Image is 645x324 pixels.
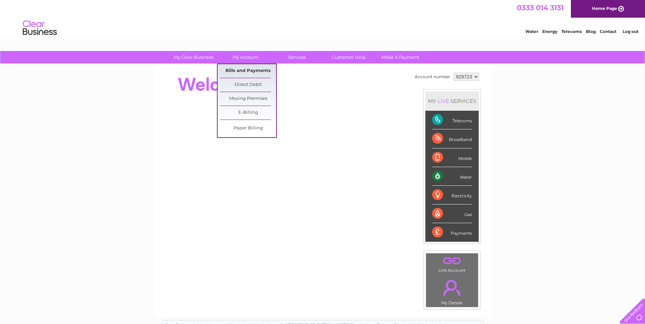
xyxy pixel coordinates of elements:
[166,51,222,64] a: My Clear Business
[426,253,478,274] td: Link Account
[432,111,472,129] div: Telecoms
[432,223,472,241] div: Payments
[623,29,639,34] a: Log out
[22,18,57,38] img: logo.png
[220,64,276,78] a: Bills and Payments
[525,29,538,34] a: Water
[428,276,476,300] a: .
[220,106,276,120] a: E-Billing
[220,122,276,135] a: Paper Billing
[432,129,472,148] div: Broadband
[217,51,273,64] a: My Account
[162,4,483,33] div: Clear Business is a trading name of Verastar Limited (registered in [GEOGRAPHIC_DATA] No. 3667643...
[269,51,325,64] a: Services
[426,274,478,307] td: My Details
[517,3,564,12] a: 0333 014 3131
[432,186,472,204] div: Electricity
[432,204,472,223] div: Gas
[413,71,452,83] td: Account number
[220,78,276,92] a: Direct Debit
[428,255,476,267] a: .
[321,51,377,64] a: Customer Help
[425,91,479,111] div: MY SERVICES
[436,98,451,104] div: LIVE
[542,29,557,34] a: Energy
[432,148,472,167] div: Mobile
[220,92,276,106] a: Moving Premises
[561,29,582,34] a: Telecoms
[372,51,428,64] a: Make A Payment
[586,29,596,34] a: Blog
[600,29,616,34] a: Contact
[432,167,472,186] div: Water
